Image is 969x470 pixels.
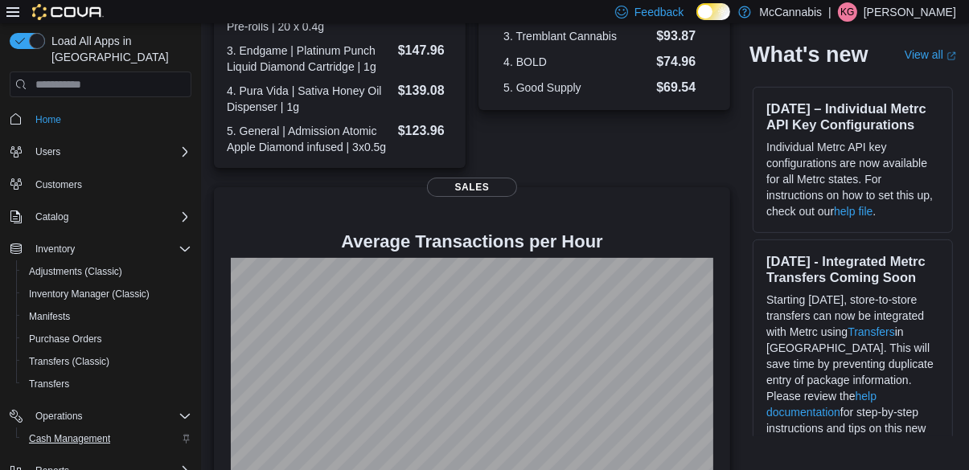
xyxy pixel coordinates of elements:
button: Catalog [29,207,75,227]
a: Home [29,110,68,129]
span: Operations [29,407,191,426]
span: Inventory [35,243,75,255]
span: Customers [35,178,82,191]
a: Transfers [848,325,895,338]
p: Starting [DATE], store-to-store transfers can now be integrated with Metrc using in [GEOGRAPHIC_D... [766,292,939,452]
span: Operations [35,410,83,423]
dd: $69.54 [656,78,705,97]
span: Load All Apps in [GEOGRAPHIC_DATA] [45,33,191,65]
button: Manifests [16,305,198,328]
button: Catalog [3,206,198,228]
span: KG [840,2,854,22]
a: Manifests [23,307,76,326]
span: Transfers [29,378,69,390]
button: Users [29,142,67,161]
a: View allExternal link [905,48,956,61]
dd: $93.87 [656,27,705,46]
span: Inventory [29,239,191,259]
p: McCannabis [759,2,822,22]
button: Cash Management [16,427,198,450]
input: Dark Mode [696,3,730,20]
button: Customers [3,173,198,196]
button: Adjustments (Classic) [16,260,198,283]
button: Inventory [29,239,81,259]
button: Home [3,107,198,130]
h2: What's new [749,42,868,67]
dd: $123.96 [398,121,453,141]
span: Cash Management [29,432,110,445]
button: Operations [29,407,89,426]
a: Transfers [23,374,76,394]
span: Home [29,108,191,129]
dt: 5. Good Supply [503,80,650,96]
h3: [DATE] - Integrated Metrc Transfers Coming Soon [766,253,939,285]
dt: 4. BOLD [503,54,650,70]
dt: 3. Endgame | Platinum Punch Liquid Diamond Cartridge | 1g [227,43,392,75]
span: Catalog [29,207,191,227]
a: Purchase Orders [23,329,109,349]
span: Users [35,145,60,158]
dd: $147.96 [398,41,453,60]
dt: 3. Tremblant Cannabis [503,28,650,44]
svg: External link [946,51,956,60]
button: Transfers (Classic) [16,350,198,373]
p: | [828,2,831,22]
span: Home [35,113,61,126]
span: Purchase Orders [29,333,102,345]
span: Inventory Manager (Classic) [29,288,150,300]
button: Purchase Orders [16,328,198,350]
a: Transfers (Classic) [23,352,116,371]
span: Adjustments (Classic) [29,265,122,278]
span: Transfers (Classic) [23,352,191,371]
span: Cash Management [23,429,191,448]
span: Customers [29,174,191,194]
h3: [DATE] – Individual Metrc API Key Configurations [766,100,939,133]
a: Customers [29,175,88,194]
span: Transfers (Classic) [29,355,109,368]
button: Inventory Manager (Classic) [16,283,198,305]
button: Users [3,141,198,163]
dt: 5. General | Admission Atomic Apple Diamond infused | 3x0.5g [227,123,392,155]
dt: 4. Pura Vida | Sativa Honey Oil Dispenser | 1g [227,83,392,115]
a: Adjustments (Classic) [23,262,129,281]
span: Sales [427,178,517,197]
span: Inventory Manager (Classic) [23,284,191,304]
span: Manifests [23,307,191,326]
a: Cash Management [23,429,117,448]
div: Kasidy Gosse [838,2,857,22]
span: Transfers [23,374,191,394]
button: Inventory [3,238,198,260]
img: Cova [32,4,104,20]
h4: Average Transactions per Hour [227,232,717,251]
p: Individual Metrc API key configurations are now available for all Metrc states. For instructions ... [766,139,939,219]
button: Transfers [16,373,198,395]
span: Feedback [634,4,684,20]
a: Inventory Manager (Classic) [23,284,156,304]
dd: $74.96 [656,52,705,72]
button: Operations [3,405,198,427]
a: help file [834,205,873,218]
dd: $139.08 [398,81,453,100]
span: Adjustments (Classic) [23,262,191,281]
span: Manifests [29,310,70,323]
span: Purchase Orders [23,329,191,349]
span: Dark Mode [696,20,697,21]
span: Users [29,142,191,161]
p: [PERSON_NAME] [864,2,956,22]
span: Catalog [35,210,68,223]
